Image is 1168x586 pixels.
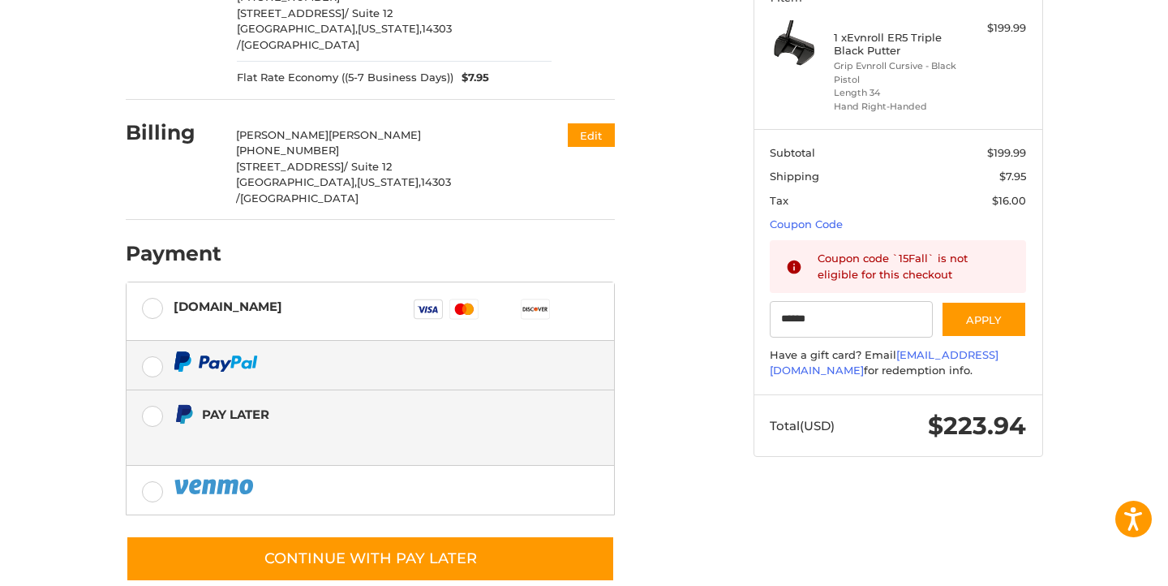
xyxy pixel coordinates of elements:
span: $16.00 [992,194,1026,207]
span: $7.95 [999,170,1026,183]
span: $7.95 [453,70,489,86]
h4: 1 x Evnroll ER5 Triple Black Putter [834,31,958,58]
li: Hand Right-Handed [834,100,958,114]
span: [GEOGRAPHIC_DATA], [236,175,357,188]
span: [GEOGRAPHIC_DATA] [240,192,359,205]
span: [PERSON_NAME] [236,128,328,141]
span: 14303 / [236,175,451,205]
div: $199.99 [962,20,1026,37]
li: Grip Evnroll Cursive - Black Pistol [834,59,958,86]
div: Have a gift card? Email for redemption info. [770,347,1026,379]
span: [STREET_ADDRESS] [237,6,345,19]
img: PayPal icon [174,476,256,497]
span: [STREET_ADDRESS] [236,160,344,173]
a: Coupon Code [770,218,843,231]
span: $223.94 [928,411,1026,441]
span: [PERSON_NAME] [328,128,421,141]
span: [US_STATE], [358,22,422,35]
span: Subtotal [770,146,815,159]
button: Apply [941,301,1027,338]
input: Gift Certificate or Coupon Code [770,301,933,338]
span: Shipping [770,170,819,183]
span: $199.99 [987,146,1026,159]
img: Pay Later icon [174,404,194,424]
button: Continue with Pay Later [126,536,615,582]
iframe: PayPal Message 1 [174,432,513,446]
div: Pay Later [202,401,513,428]
h2: Payment [126,241,221,266]
span: [PHONE_NUMBER] [236,144,339,157]
span: / Suite 12 [344,160,392,173]
span: [GEOGRAPHIC_DATA], [237,22,358,35]
span: Total (USD) [770,418,835,433]
div: Coupon code `15Fall` is not eligible for this checkout [818,251,1011,282]
div: [DOMAIN_NAME] [174,293,282,320]
span: [US_STATE], [357,175,421,188]
li: Length 34 [834,86,958,100]
span: 14303 / [237,22,452,51]
span: / Suite 12 [345,6,393,19]
button: Edit [568,123,615,147]
span: Tax [770,194,788,207]
span: Flat Rate Economy ((5-7 Business Days)) [237,70,453,86]
img: PayPal icon [174,351,258,372]
h2: Billing [126,120,221,145]
span: [GEOGRAPHIC_DATA] [241,38,359,51]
